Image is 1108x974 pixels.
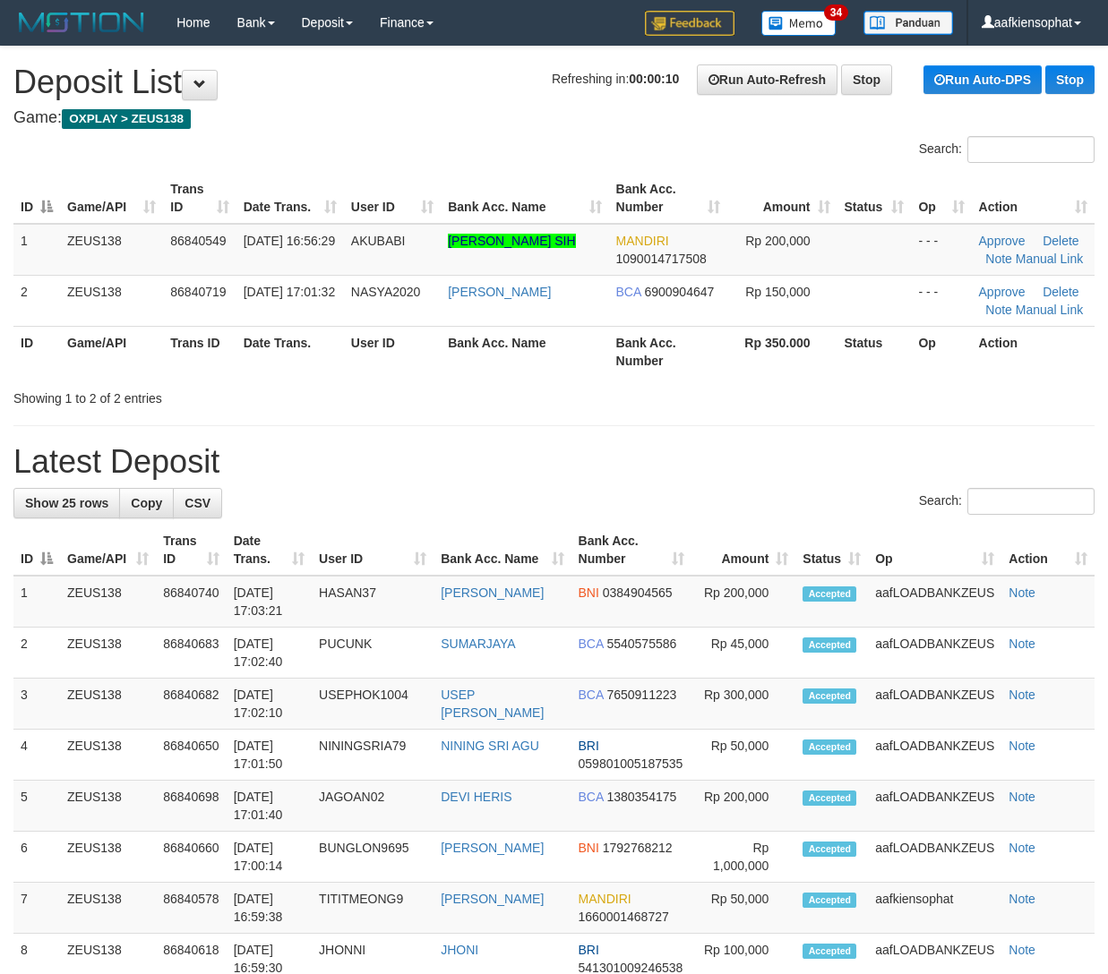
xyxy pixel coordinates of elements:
[1001,525,1095,576] th: Action: activate to sort column ascending
[60,679,156,730] td: ZEUS138
[13,109,1095,127] h4: Game:
[579,585,599,600] span: BNI
[60,275,163,326] td: ZEUS138
[579,841,599,855] span: BNI
[911,173,971,224] th: Op: activate to sort column ascending
[868,781,1001,832] td: aafLOADBANKZEUS
[185,496,210,510] span: CSV
[691,832,795,883] td: Rp 1,000,000
[629,72,679,86] strong: 00:00:10
[441,943,478,957] a: JHONI
[156,628,226,679] td: 86840683
[131,496,162,510] span: Copy
[156,781,226,832] td: 86840698
[163,326,236,377] th: Trans ID
[60,832,156,883] td: ZEUS138
[60,730,156,781] td: ZEUS138
[579,910,669,924] span: Copy 1660001468727 to clipboard
[227,679,312,730] td: [DATE] 17:02:10
[803,637,856,653] span: Accepted
[606,790,676,804] span: Copy 1380354175 to clipboard
[13,883,60,934] td: 7
[312,832,434,883] td: BUNGLON9695
[60,883,156,934] td: ZEUS138
[868,628,1001,679] td: aafLOADBANKZEUS
[156,730,226,781] td: 86840650
[868,832,1001,883] td: aafLOADBANKZEUS
[1009,585,1035,600] a: Note
[441,688,544,720] a: USEP [PERSON_NAME]
[434,525,571,576] th: Bank Acc. Name: activate to sort column ascending
[579,756,683,771] span: Copy 059801005187535 to clipboard
[761,11,837,36] img: Button%20Memo.svg
[868,730,1001,781] td: aafLOADBANKZEUS
[156,525,226,576] th: Trans ID: activate to sort column ascending
[13,64,1095,100] h1: Deposit List
[923,65,1042,94] a: Run Auto-DPS
[227,883,312,934] td: [DATE] 16:59:38
[863,11,953,35] img: panduan.png
[616,234,669,248] span: MANDIRI
[985,252,1012,266] a: Note
[803,842,856,857] span: Accepted
[441,739,539,753] a: NINING SRI AGU
[13,628,60,679] td: 2
[156,832,226,883] td: 86840660
[571,525,692,576] th: Bank Acc. Number: activate to sort column ascending
[448,234,575,248] a: [PERSON_NAME] SIH
[911,224,971,276] td: - - -
[312,679,434,730] td: USEPHOK1004
[691,781,795,832] td: Rp 200,000
[441,326,608,377] th: Bank Acc. Name
[13,781,60,832] td: 5
[1009,790,1035,804] a: Note
[579,739,599,753] span: BRI
[312,576,434,628] td: HASAN37
[967,136,1095,163] input: Search:
[745,285,810,299] span: Rp 150,000
[795,525,868,576] th: Status: activate to sort column ascending
[1016,252,1084,266] a: Manual Link
[868,525,1001,576] th: Op: activate to sort column ascending
[868,679,1001,730] td: aafLOADBANKZEUS
[60,224,163,276] td: ZEUS138
[60,628,156,679] td: ZEUS138
[13,525,60,576] th: ID: activate to sort column descending
[691,679,795,730] td: Rp 300,000
[579,688,604,702] span: BCA
[312,628,434,679] td: PUCUNK
[691,525,795,576] th: Amount: activate to sort column ascending
[156,883,226,934] td: 86840578
[837,173,912,224] th: Status: activate to sort column ascending
[441,841,544,855] a: [PERSON_NAME]
[13,832,60,883] td: 6
[1043,234,1078,248] a: Delete
[803,944,856,959] span: Accepted
[344,326,441,377] th: User ID
[1045,65,1095,94] a: Stop
[448,285,551,299] a: [PERSON_NAME]
[25,496,108,510] span: Show 25 rows
[236,326,344,377] th: Date Trans.
[727,173,837,224] th: Amount: activate to sort column ascending
[911,326,971,377] th: Op
[227,730,312,781] td: [DATE] 17:01:50
[13,173,60,224] th: ID: activate to sort column descending
[60,576,156,628] td: ZEUS138
[606,688,676,702] span: Copy 7650911223 to clipboard
[244,234,335,248] span: [DATE] 16:56:29
[13,275,60,326] td: 2
[441,892,544,906] a: [PERSON_NAME]
[837,326,912,377] th: Status
[13,576,60,628] td: 1
[344,173,441,224] th: User ID: activate to sort column ascending
[803,688,856,704] span: Accepted
[227,628,312,679] td: [DATE] 17:02:40
[1009,637,1035,651] a: Note
[13,9,150,36] img: MOTION_logo.png
[441,790,511,804] a: DEVI HERIS
[1043,285,1078,299] a: Delete
[244,285,335,299] span: [DATE] 17:01:32
[227,781,312,832] td: [DATE] 17:01:40
[351,285,421,299] span: NASYA2020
